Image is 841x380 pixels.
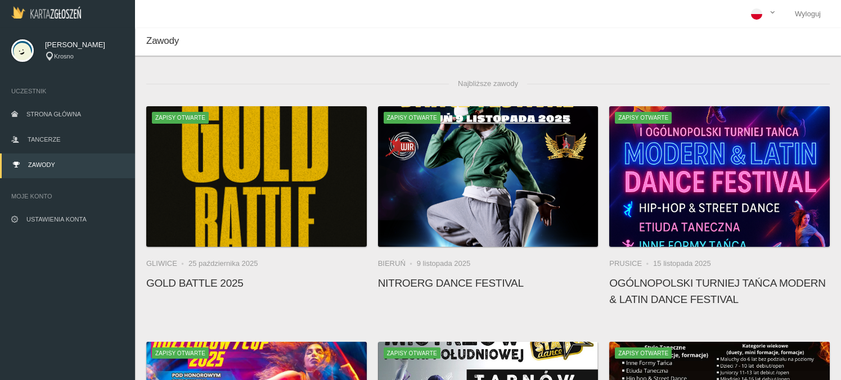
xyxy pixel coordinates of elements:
h4: Gold Battle 2025 [146,275,367,291]
span: Zapisy otwarte [152,347,209,359]
a: NitroErg Dance FestivalZapisy otwarte [378,106,599,247]
span: Zapisy otwarte [152,112,209,123]
img: NitroErg Dance Festival [378,106,599,247]
div: Krosno [45,52,124,61]
span: Zapisy otwarte [384,347,440,359]
span: Tancerze [28,136,60,143]
li: Gliwice [146,258,188,269]
li: 25 października 2025 [188,258,258,269]
img: Logo [11,6,81,19]
span: Zapisy otwarte [615,112,672,123]
li: 9 listopada 2025 [417,258,470,269]
span: [PERSON_NAME] [45,39,124,51]
img: Gold Battle 2025 [146,106,367,247]
h4: NitroErg Dance Festival [378,275,599,291]
span: Strona główna [26,111,81,117]
h4: Ogólnopolski Turniej Tańca MODERN & LATIN DANCE FESTIVAL [609,275,830,307]
span: Uczestnik [11,85,124,97]
span: Ustawienia konta [26,216,87,223]
li: Bieruń [378,258,417,269]
span: Najbliższe zawody [449,73,527,95]
li: 15 listopada 2025 [653,258,711,269]
a: Gold Battle 2025Zapisy otwarte [146,106,367,247]
img: Ogólnopolski Turniej Tańca MODERN & LATIN DANCE FESTIVAL [609,106,830,247]
img: svg [11,39,34,62]
span: Zapisy otwarte [615,347,672,359]
span: Moje konto [11,191,124,202]
span: Zawody [28,161,55,168]
a: Ogólnopolski Turniej Tańca MODERN & LATIN DANCE FESTIVALZapisy otwarte [609,106,830,247]
span: Zapisy otwarte [384,112,440,123]
span: Zawody [146,35,179,46]
li: Prusice [609,258,653,269]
